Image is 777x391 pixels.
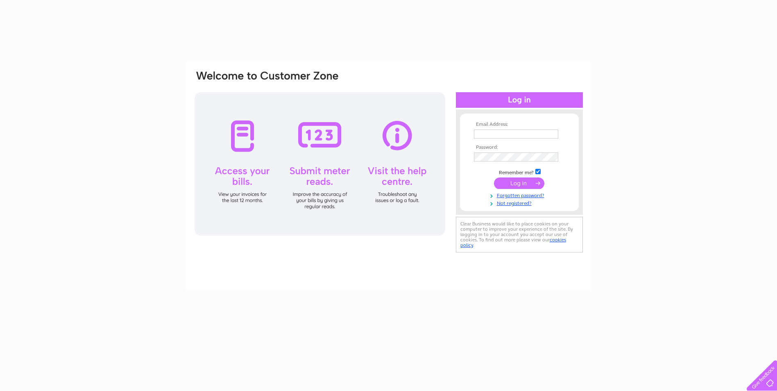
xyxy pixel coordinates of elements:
[472,168,567,176] td: Remember me?
[494,177,544,189] input: Submit
[472,145,567,150] th: Password:
[472,122,567,127] th: Email Address:
[456,217,583,252] div: Clear Business would like to place cookies on your computer to improve your experience of the sit...
[474,199,567,207] a: Not registered?
[460,237,566,248] a: cookies policy
[474,191,567,199] a: Forgotten password?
